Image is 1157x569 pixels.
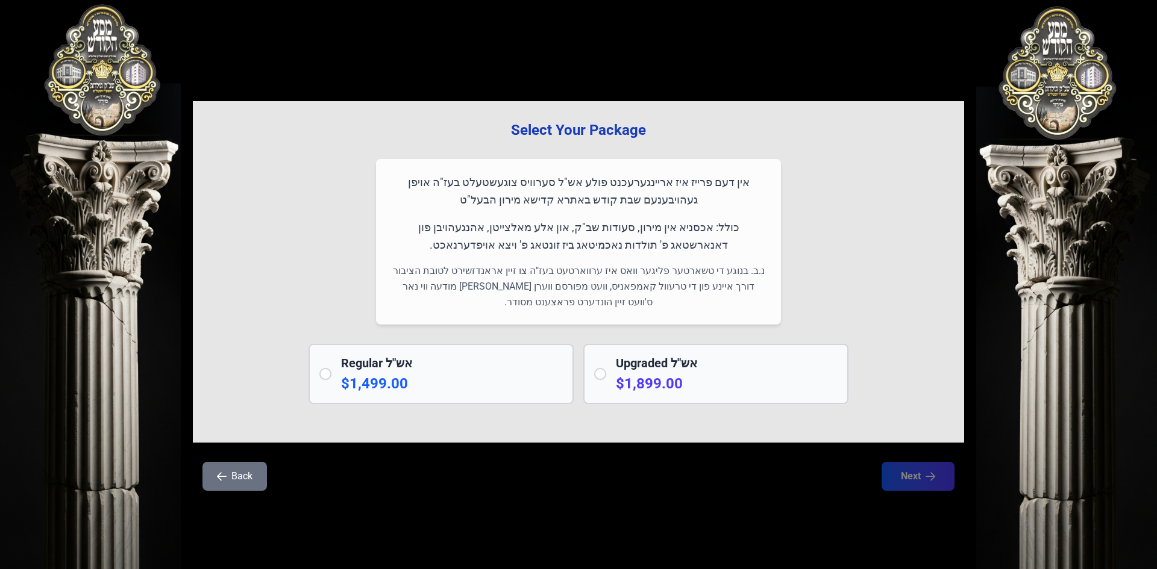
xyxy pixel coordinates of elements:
h2: Upgraded אש"ל [616,355,838,372]
p: $1,899.00 [616,374,838,393]
button: Next [882,462,955,491]
p: אין דעם פרייז איז אריינגערעכנט פולע אש"ל סערוויס צוגעשטעלט בעז"ה אויפן געהויבענעם שבת קודש באתרא ... [390,173,767,209]
h3: Select Your Package [212,120,945,140]
p: $1,499.00 [341,374,563,393]
p: נ.ב. בנוגע די טשארטער פליגער וואס איז ערווארטעט בעז"ה צו זיין אראנדזשירט לטובת הציבור דורך איינע ... [390,263,767,310]
p: כולל: אכסניא אין מירון, סעודות שב"ק, און אלע מאלצייטן, אהנגעהויבן פון דאנארשטאג פ' תולדות נאכמיטא... [390,219,767,254]
h2: Regular אש"ל [341,355,563,372]
button: Back [202,462,267,491]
